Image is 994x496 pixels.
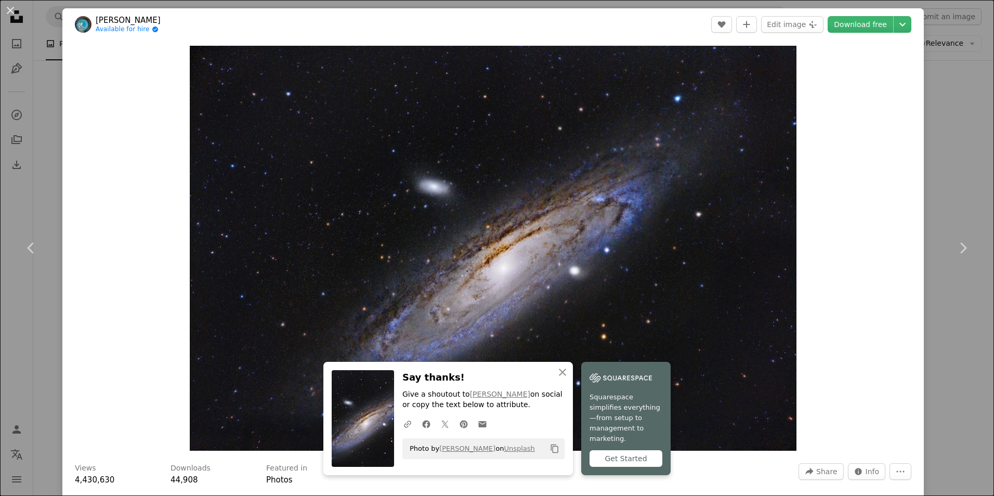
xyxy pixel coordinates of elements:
[546,440,564,458] button: Copy to clipboard
[96,15,161,25] a: [PERSON_NAME]
[402,389,565,410] p: Give a shoutout to on social or copy the text below to attribute.
[190,46,796,451] button: Zoom in on this image
[436,413,454,434] a: Share on Twitter
[761,16,823,33] button: Edit image
[590,450,662,467] div: Get Started
[75,475,114,485] span: 4,430,630
[816,464,837,479] span: Share
[932,198,994,298] a: Next
[799,463,843,480] button: Share this image
[417,413,436,434] a: Share on Facebook
[581,362,671,475] a: Squarespace simplifies everything—from setup to management to marketing.Get Started
[190,46,796,451] img: starry night sky over starry night
[454,413,473,434] a: Share on Pinterest
[828,16,893,33] a: Download free
[590,370,652,386] img: file-1747939142011-51e5cc87e3c9
[75,16,91,33] img: Go to Arnaud Mariat's profile
[404,440,535,457] span: Photo by on
[266,475,293,485] a: Photos
[848,463,886,480] button: Stats about this image
[266,463,307,474] h3: Featured in
[473,413,492,434] a: Share over email
[890,463,911,480] button: More Actions
[75,463,96,474] h3: Views
[590,392,662,444] span: Squarespace simplifies everything—from setup to management to marketing.
[402,370,565,385] h3: Say thanks!
[894,16,911,33] button: Choose download size
[171,475,198,485] span: 44,908
[96,25,161,34] a: Available for hire
[504,445,534,452] a: Unsplash
[171,463,211,474] h3: Downloads
[711,16,732,33] button: Like
[736,16,757,33] button: Add to Collection
[439,445,495,452] a: [PERSON_NAME]
[470,390,530,398] a: [PERSON_NAME]
[866,464,880,479] span: Info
